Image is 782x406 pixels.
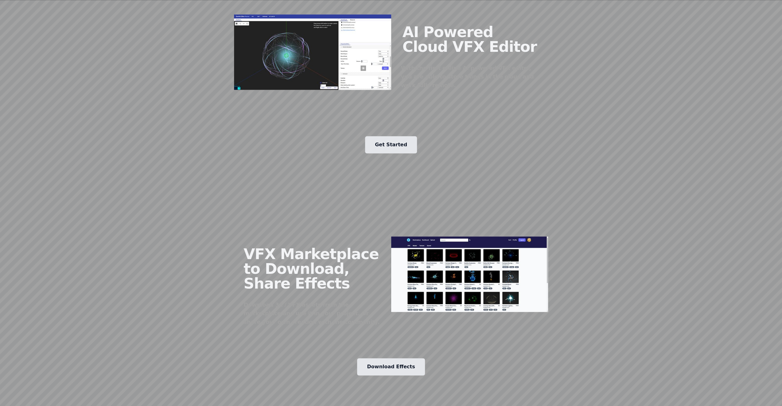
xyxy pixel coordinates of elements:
[357,358,425,375] a: Download Effects
[403,25,537,54] h2: AI Powered Cloud VFX Editor
[365,136,417,153] a: Get Started
[244,247,381,291] h2: VFX Marketplace to Download, Share Effects
[234,14,391,90] img: VFX Editor
[391,236,548,312] img: editor
[401,64,539,90] div: With the first online AI powered VFX editor, you are able to store things in the cloud and work f...
[244,301,381,326] div: Download 3d / VFX assets from the marketplace and use it in your project. Or share your own creat...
